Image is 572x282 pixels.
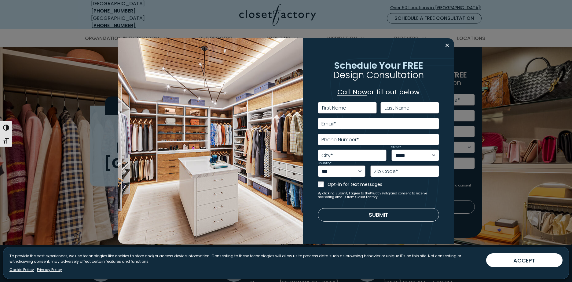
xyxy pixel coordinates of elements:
label: Email [321,121,336,126]
img: Walk in closet with island [118,38,303,244]
label: State [391,146,401,149]
label: Phone Number [321,137,359,142]
a: Privacy Policy [37,267,62,273]
p: or fill out below [318,87,439,97]
label: Last Name [385,106,409,110]
a: Privacy Policy [370,191,391,196]
button: ACCEPT [486,253,563,267]
p: To provide the best experiences, we use technologies like cookies to store and/or access device i... [9,253,481,264]
label: City [321,153,333,158]
span: Schedule Your FREE [334,59,423,72]
small: By clicking Submit, I agree to the and consent to receive marketing emails from Closet Factory. [318,192,439,199]
label: Opt-in for text messages [328,181,439,187]
label: Zip Code [374,169,398,174]
button: Submit [318,208,439,222]
a: Call Now [337,87,367,97]
span: Design Consultation [333,68,424,81]
a: Cookie Policy [9,267,34,273]
button: Close modal [443,41,452,50]
label: First Name [322,106,346,110]
label: Country [318,162,332,165]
